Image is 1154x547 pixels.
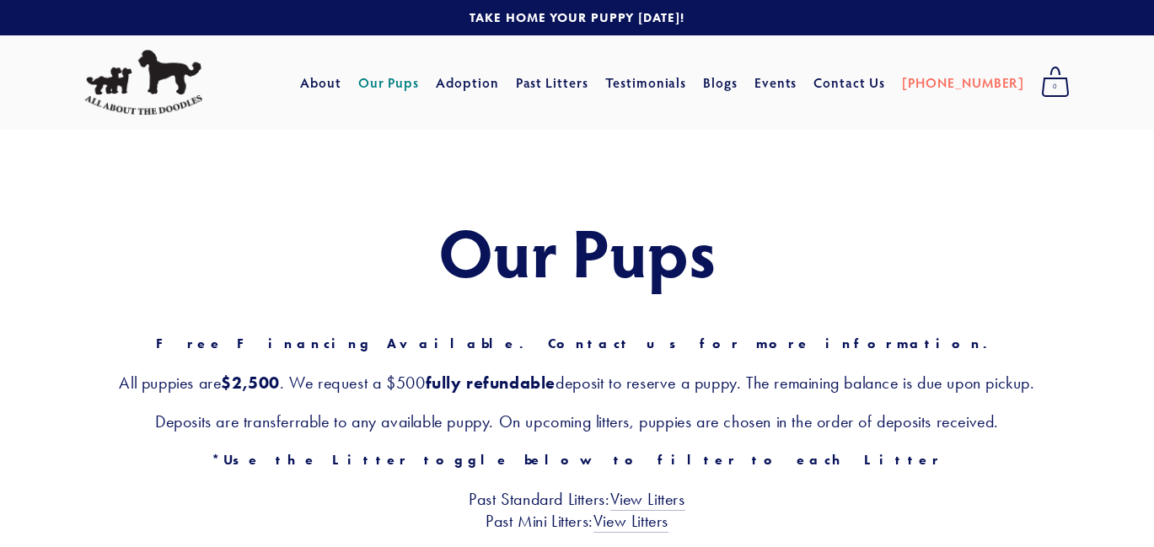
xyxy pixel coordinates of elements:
strong: Free Financing Available. Contact us for more information. [156,335,998,351]
a: View Litters [593,511,668,533]
h3: Past Standard Litters: Past Mini Litters: [84,488,1070,532]
img: All About The Doodles [84,50,202,115]
h3: Deposits are transferrable to any available puppy. On upcoming litters, puppies are chosen in the... [84,410,1070,432]
strong: fully refundable [426,373,556,393]
a: Adoption [436,67,499,98]
a: 0 items in cart [1033,62,1078,104]
a: Contact Us [813,67,885,98]
a: About [300,67,341,98]
a: Blogs [703,67,738,98]
a: Our Pups [358,67,420,98]
a: [PHONE_NUMBER] [902,67,1024,98]
strong: $2,500 [221,373,280,393]
h3: All puppies are . We request a $500 deposit to reserve a puppy. The remaining balance is due upon... [84,372,1070,394]
span: 0 [1041,76,1070,98]
strong: *Use the Litter toggle below to filter to each Litter [212,452,942,468]
a: Past Litters [516,73,589,91]
h1: Our Pups [84,214,1070,288]
a: Testimonials [605,67,687,98]
a: View Litters [610,489,685,511]
a: Events [754,67,797,98]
